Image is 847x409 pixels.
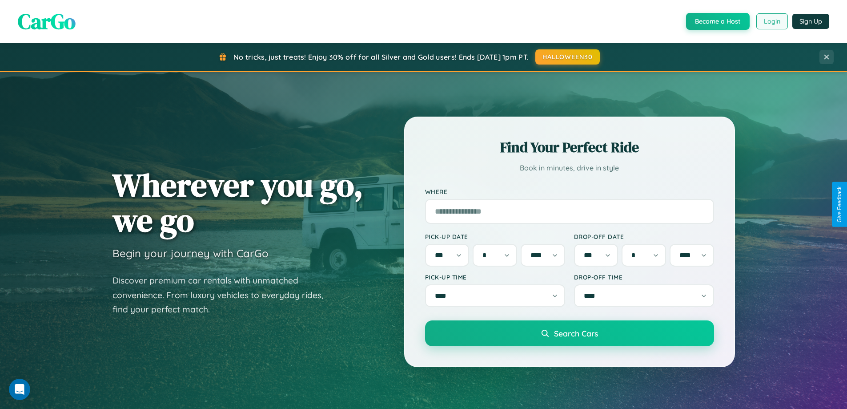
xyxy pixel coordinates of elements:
[425,320,714,346] button: Search Cars
[18,7,76,36] span: CarGo
[425,188,714,195] label: Where
[233,53,529,61] span: No tricks, just treats! Enjoy 30% off for all Silver and Gold users! Ends [DATE] 1pm PT.
[554,328,598,338] span: Search Cars
[574,273,714,281] label: Drop-off Time
[112,167,363,238] h1: Wherever you go, we go
[574,233,714,240] label: Drop-off Date
[425,138,714,157] h2: Find Your Perfect Ride
[756,13,788,29] button: Login
[425,162,714,174] p: Book in minutes, drive in style
[792,14,829,29] button: Sign Up
[9,379,30,400] iframe: Intercom live chat
[425,233,565,240] label: Pick-up Date
[112,273,335,317] p: Discover premium car rentals with unmatched convenience. From luxury vehicles to everyday rides, ...
[535,49,600,65] button: HALLOWEEN30
[686,13,750,30] button: Become a Host
[425,273,565,281] label: Pick-up Time
[836,186,843,223] div: Give Feedback
[112,247,269,260] h3: Begin your journey with CarGo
